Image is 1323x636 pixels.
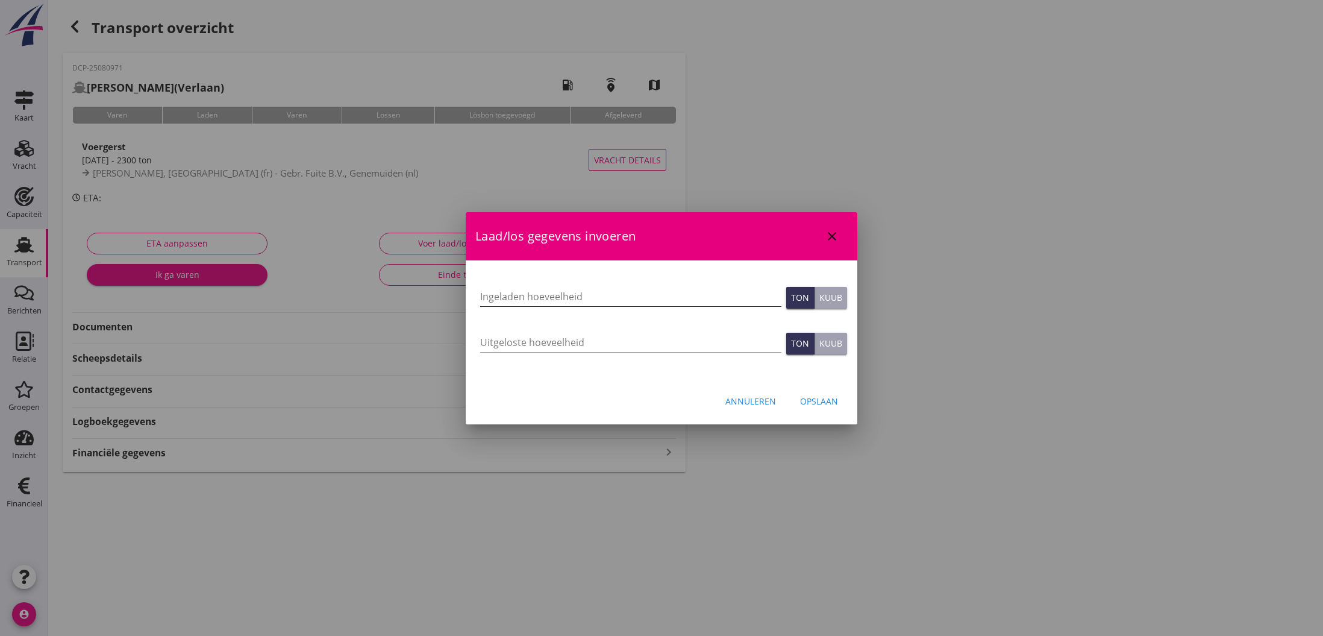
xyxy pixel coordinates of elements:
button: Kuub [815,287,847,309]
div: Ton [791,291,809,304]
div: Kuub [819,337,842,350]
button: Annuleren [716,391,786,412]
button: Ton [786,333,815,354]
div: Annuleren [725,395,776,408]
input: Uitgeloste hoeveelheid [480,333,781,352]
i: close [825,229,839,244]
button: Kuub [815,333,847,354]
div: Opslaan [800,395,838,408]
div: Laad/los gegevens invoeren [466,212,857,260]
div: Ton [791,337,809,350]
div: Kuub [819,291,842,304]
input: Ingeladen hoeveelheid [480,287,781,306]
button: Ton [786,287,815,309]
button: Opslaan [790,391,848,412]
